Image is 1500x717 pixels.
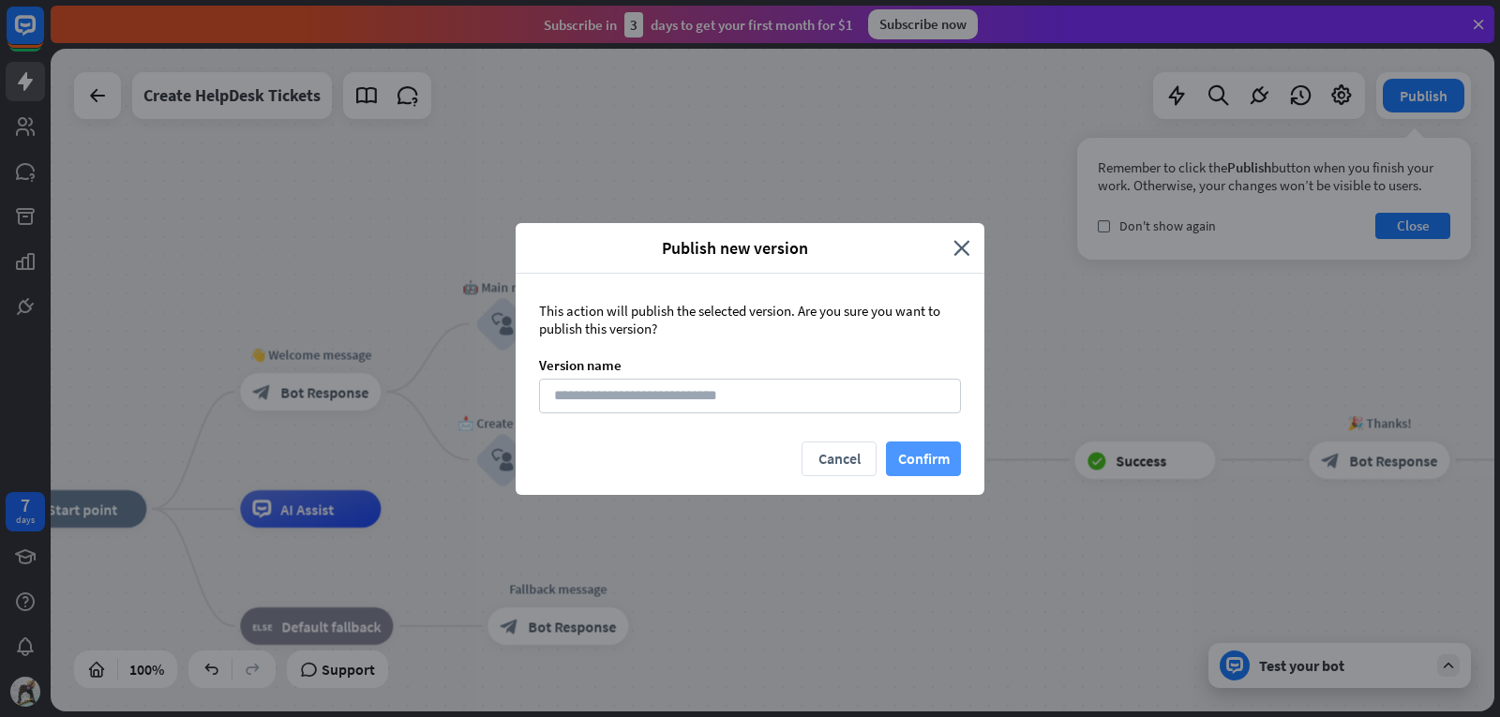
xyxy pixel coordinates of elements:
button: Cancel [802,441,877,476]
button: Open LiveChat chat widget [15,7,71,64]
div: This action will publish the selected version. Are you sure you want to publish this version? [539,302,961,337]
div: Version name [539,356,961,374]
button: Confirm [886,441,961,476]
i: close [953,237,970,259]
span: Publish new version [530,237,939,259]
